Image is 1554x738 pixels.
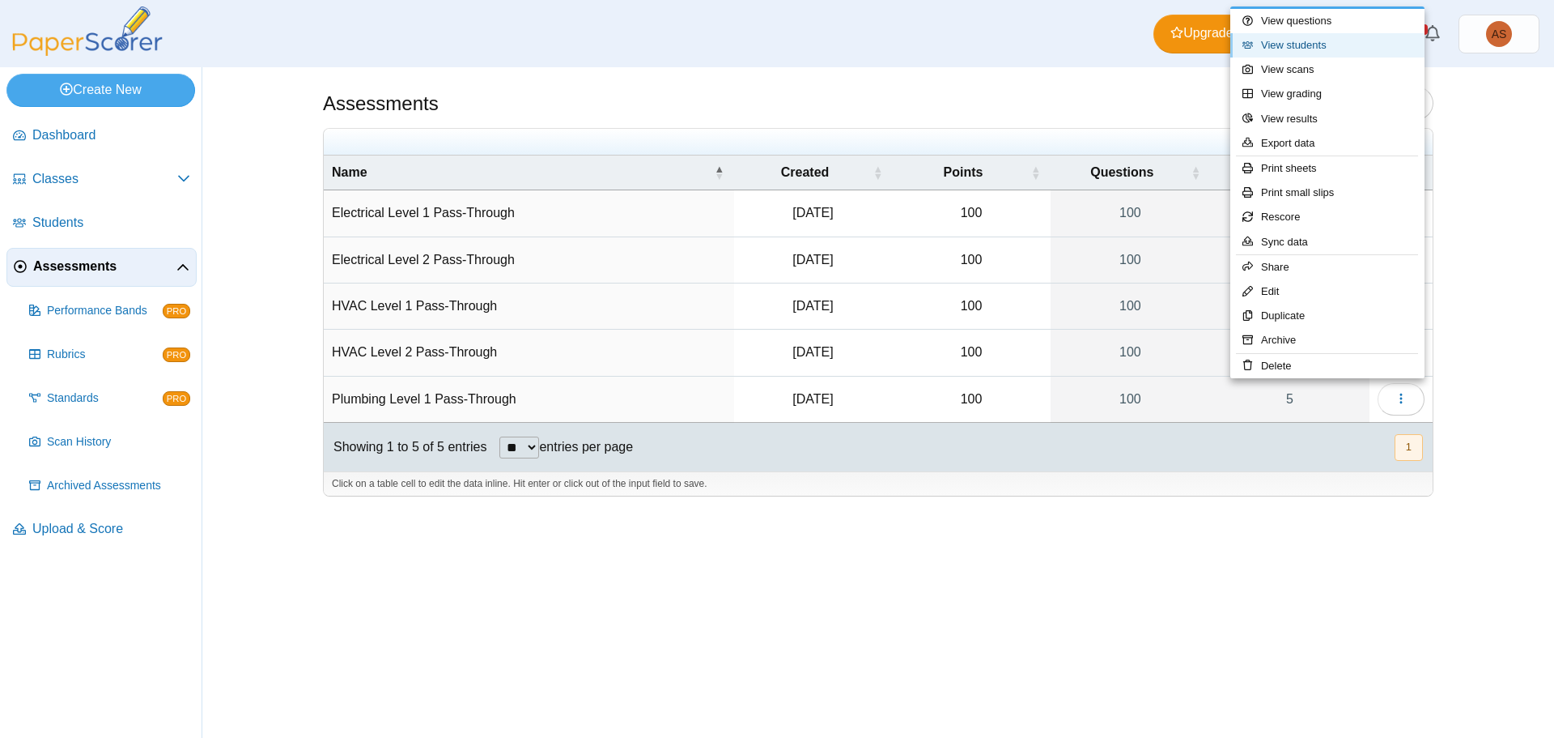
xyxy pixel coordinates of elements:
span: Upload & Score [32,520,190,538]
td: 100 [893,284,1051,330]
span: Andrea Sheaffer [1486,21,1512,47]
span: Created : Activate to sort [873,156,883,190]
a: PaperScorer [6,45,168,58]
a: 9 [1210,190,1369,236]
a: Upload & Score [6,510,197,549]
a: Export data [1230,131,1424,156]
a: Scan History [23,423,197,462]
a: Sync data [1230,230,1424,254]
a: View scans [1230,58,1424,82]
span: Questions : Activate to sort [1191,156,1200,190]
td: Electrical Level 1 Pass-Through [324,190,734,237]
span: Name : Activate to invert sorting [715,156,724,190]
a: Classes [6,160,197,199]
a: Delete [1230,354,1424,378]
span: Points [944,165,983,179]
span: Performance Bands [47,303,163,319]
a: Create New [6,74,195,106]
span: Assessments [33,258,176,275]
td: HVAC Level 2 Pass-Through [324,330,734,376]
span: Standards [47,390,163,407]
a: Dashboard [6,117,197,156]
label: entries per page [539,440,633,454]
span: Scan History [47,434,190,450]
time: May 21, 2025 at 4:17 PM [792,206,833,220]
a: Performance Bands PRO [23,292,197,331]
td: 100 [893,377,1051,423]
td: Plumbing Level 1 Pass-Through [324,377,734,423]
a: 1 [1210,330,1369,375]
span: Andrea Sheaffer [1492,28,1507,40]
time: Jul 21, 2025 at 3:48 PM [792,345,833,359]
td: 100 [893,330,1051,376]
a: View results [1230,107,1424,131]
td: 100 [893,190,1051,237]
span: Dashboard [32,126,190,144]
a: Archived Assessments [23,467,197,506]
a: Rescore [1230,205,1424,229]
span: PRO [163,391,190,406]
a: Andrea Sheaffer [1458,15,1539,53]
a: 100 [1051,284,1211,329]
a: Students [6,204,197,243]
a: Rubrics PRO [23,335,197,374]
td: 100 [893,237,1051,284]
a: Duplicate [1230,304,1424,328]
a: 5 [1210,377,1369,422]
span: Points : Activate to sort [1031,156,1041,190]
img: PaperScorer [6,6,168,56]
a: Upgrade Account [1153,15,1300,53]
a: Edit [1230,279,1424,304]
span: Archived Assessments [47,478,190,494]
span: Rubrics [47,347,163,363]
button: 1 [1395,434,1423,461]
span: Questions [1090,165,1153,179]
a: Archive [1230,328,1424,352]
div: Click on a table cell to edit the data inline. Hit enter or click out of the input field to save. [324,471,1433,496]
a: View students [1230,33,1424,58]
time: May 22, 2025 at 1:55 PM [792,392,833,406]
span: Name [332,165,367,179]
span: Classes [32,170,177,188]
h1: Assessments [323,90,439,117]
td: Electrical Level 2 Pass-Through [324,237,734,284]
a: View grading [1230,82,1424,106]
span: Students [32,214,190,232]
a: 100 [1051,190,1211,236]
span: PRO [163,348,190,362]
a: View questions [1230,9,1424,33]
a: 100 [1051,237,1211,283]
time: Aug 6, 2025 at 4:17 PM [792,299,833,313]
a: Share [1230,255,1424,279]
td: HVAC Level 1 Pass-Through [324,284,734,330]
a: 1 [1210,284,1369,329]
span: Upgrade Account [1170,24,1283,42]
span: Created [781,165,830,179]
time: Jul 7, 2025 at 2:56 PM [792,253,833,267]
div: Showing 1 to 5 of 5 entries [324,423,486,471]
nav: pagination [1393,434,1423,461]
a: Standards PRO [23,379,197,418]
a: Print small slips [1230,181,1424,205]
span: PRO [163,304,190,318]
a: 100 [1051,330,1211,375]
a: 100 [1051,377,1211,422]
a: Print sheets [1230,156,1424,181]
a: Alerts [1415,16,1450,52]
a: 4 [1210,237,1369,283]
a: Assessments [6,248,197,287]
